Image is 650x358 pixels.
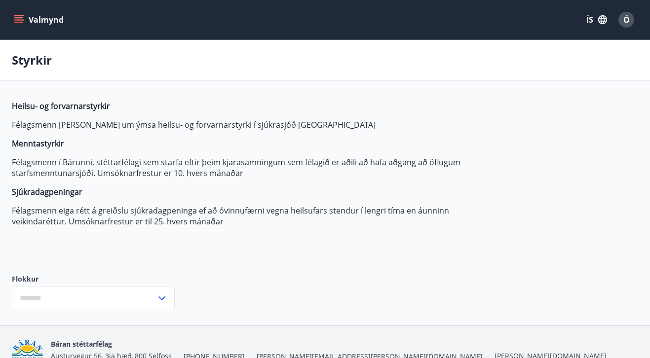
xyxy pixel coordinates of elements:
button: menu [12,11,68,29]
p: Félagsmenn [PERSON_NAME] um ýmsa heilsu- og forvarnarstyrki í sjúkrasjóð [GEOGRAPHIC_DATA] [12,119,478,130]
p: Félagsmenn eiga rétt á greiðslu sjúkradagpeninga ef að óvinnufærni vegna heilsufars stendur í len... [12,205,478,227]
p: Félagsmenn í Bárunni, stéttarfélagi sem starfa eftir þeim kjarasamningum sem félagið er aðili að ... [12,157,478,179]
span: Ó [623,14,630,25]
label: Flokkur [12,274,175,284]
button: ÍS [581,11,612,29]
strong: Heilsu- og forvarnarstyrkir [12,101,110,111]
strong: Menntastyrkir [12,138,64,149]
button: Ó [614,8,638,32]
span: Báran stéttarfélag [51,339,112,349]
strong: Sjúkradagpeningar [12,186,82,197]
p: Styrkir [12,52,52,69]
